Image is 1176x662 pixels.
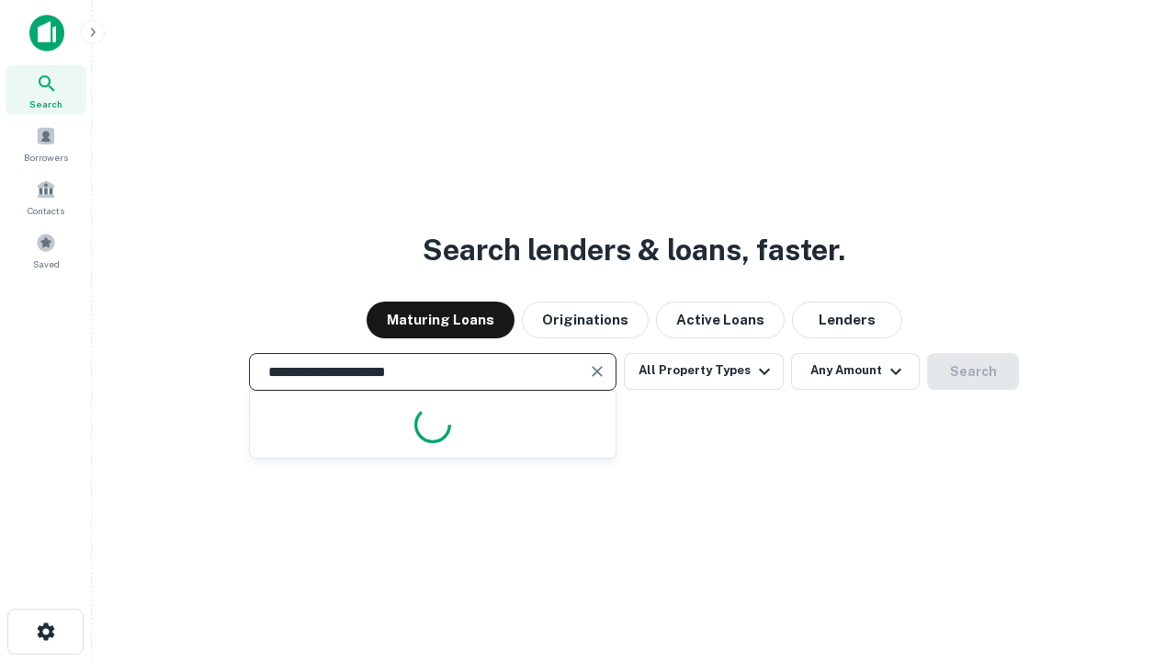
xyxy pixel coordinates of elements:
[24,150,68,165] span: Borrowers
[6,225,86,275] a: Saved
[656,302,785,338] button: Active Loans
[791,353,920,390] button: Any Amount
[6,119,86,168] a: Borrowers
[6,172,86,222] a: Contacts
[522,302,649,338] button: Originations
[1084,515,1176,603] iframe: Chat Widget
[29,97,62,111] span: Search
[792,302,902,338] button: Lenders
[584,359,610,384] button: Clear
[33,257,60,271] span: Saved
[28,203,64,218] span: Contacts
[624,353,784,390] button: All Property Types
[367,302,514,338] button: Maturing Loans
[423,228,845,272] h3: Search lenders & loans, faster.
[6,65,86,115] a: Search
[29,15,64,51] img: capitalize-icon.png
